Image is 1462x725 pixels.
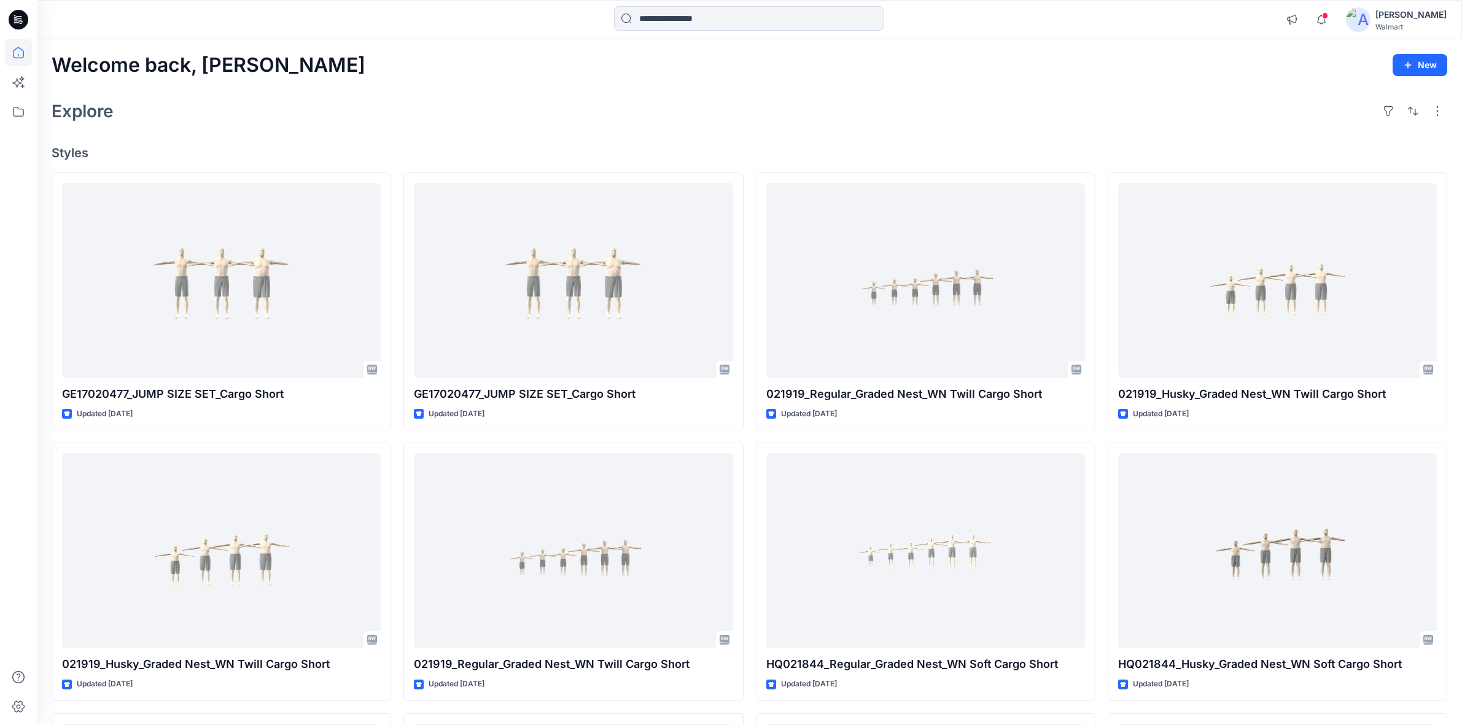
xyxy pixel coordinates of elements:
a: 021919_Regular_Graded Nest_WN Twill Cargo Short [414,453,733,648]
p: HQ021844_Husky_Graded Nest_WN Soft Cargo Short [1118,656,1437,673]
a: HQ021844_Regular_Graded Nest_WN Soft Cargo Short [766,453,1085,648]
p: 021919_Regular_Graded Nest_WN Twill Cargo Short [766,386,1085,403]
a: HQ021844_Husky_Graded Nest_WN Soft Cargo Short [1118,453,1437,648]
div: [PERSON_NAME] [1375,7,1447,22]
p: Updated [DATE] [781,408,837,421]
p: GE17020477_JUMP SIZE SET_Cargo Short [414,386,733,403]
h2: Welcome back, [PERSON_NAME] [52,54,365,77]
a: 021919_Husky_Graded Nest_WN Twill Cargo Short [62,453,381,648]
p: Updated [DATE] [77,408,133,421]
p: Updated [DATE] [77,678,133,691]
button: New [1393,54,1447,76]
p: Updated [DATE] [781,678,837,691]
a: GE17020477_JUMP SIZE SET_Cargo Short [62,183,381,378]
p: Updated [DATE] [429,678,484,691]
p: 021919_Husky_Graded Nest_WN Twill Cargo Short [1118,386,1437,403]
div: Walmart [1375,22,1447,31]
p: Updated [DATE] [1133,408,1189,421]
p: HQ021844_Regular_Graded Nest_WN Soft Cargo Short [766,656,1085,673]
p: 021919_Husky_Graded Nest_WN Twill Cargo Short [62,656,381,673]
a: GE17020477_JUMP SIZE SET_Cargo Short [414,183,733,378]
p: Updated [DATE] [1133,678,1189,691]
a: 021919_Regular_Graded Nest_WN Twill Cargo Short [766,183,1085,378]
p: GE17020477_JUMP SIZE SET_Cargo Short [62,386,381,403]
p: 021919_Regular_Graded Nest_WN Twill Cargo Short [414,656,733,673]
h2: Explore [52,101,114,121]
p: Updated [DATE] [429,408,484,421]
img: avatar [1346,7,1371,32]
a: 021919_Husky_Graded Nest_WN Twill Cargo Short [1118,183,1437,378]
h4: Styles [52,145,1447,160]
